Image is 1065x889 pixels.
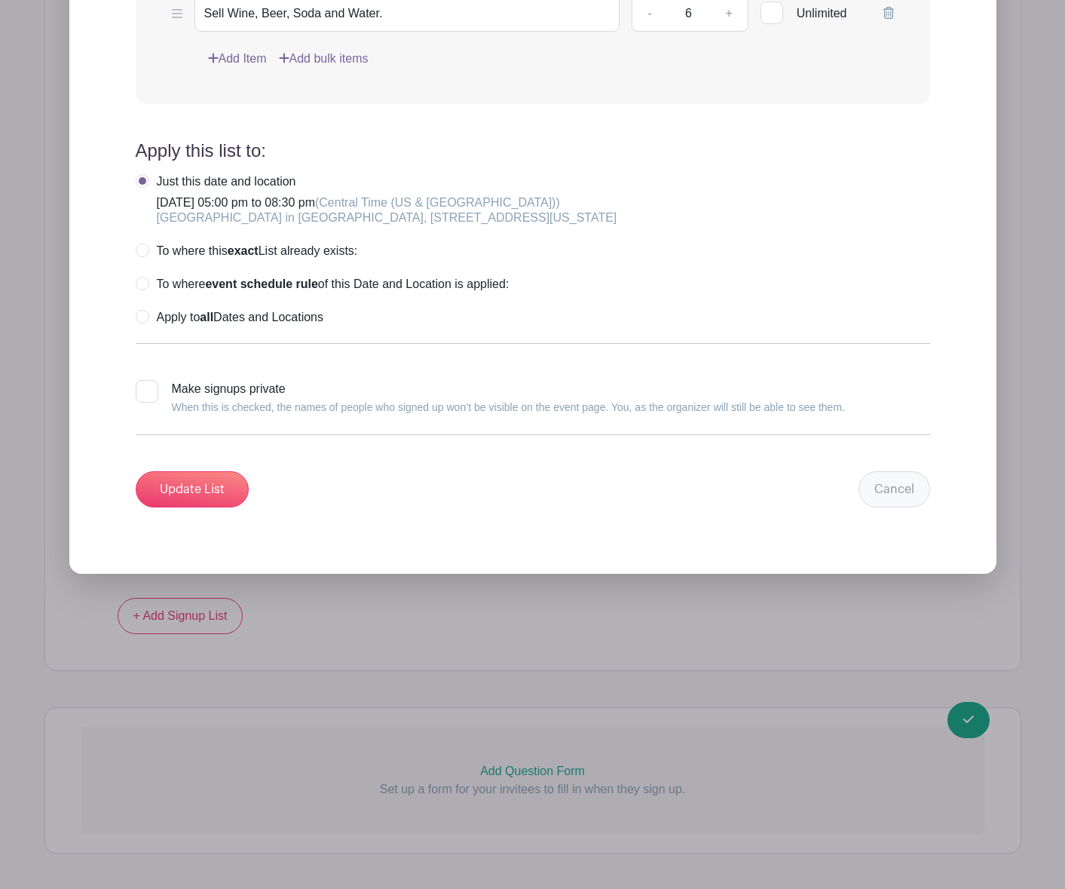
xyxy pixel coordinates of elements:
div: [GEOGRAPHIC_DATA] in [GEOGRAPHIC_DATA], [STREET_ADDRESS][US_STATE] [157,210,617,225]
strong: event schedule rule [205,277,317,290]
label: To where of this Date and Location is applied: [136,277,510,292]
h4: Apply this list to: [136,140,930,162]
input: Update List [136,471,249,507]
div: Make signups private [172,380,845,416]
a: Add Item [208,50,267,68]
div: Just this date and location [157,174,617,189]
label: [DATE] 05:00 pm to 08:30 pm [136,174,617,225]
label: To where this List already exists: [136,244,358,259]
a: Cancel [858,471,930,507]
strong: all [200,311,213,323]
span: Unlimited [797,7,847,20]
span: (Central Time (US & [GEOGRAPHIC_DATA])) [315,196,560,209]
strong: exact [228,244,259,257]
label: Apply to Dates and Locations [136,310,323,325]
small: When this is checked, the names of people who signed up won’t be visible on the event page. You, ... [172,401,845,413]
a: Add bulk items [279,50,369,68]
